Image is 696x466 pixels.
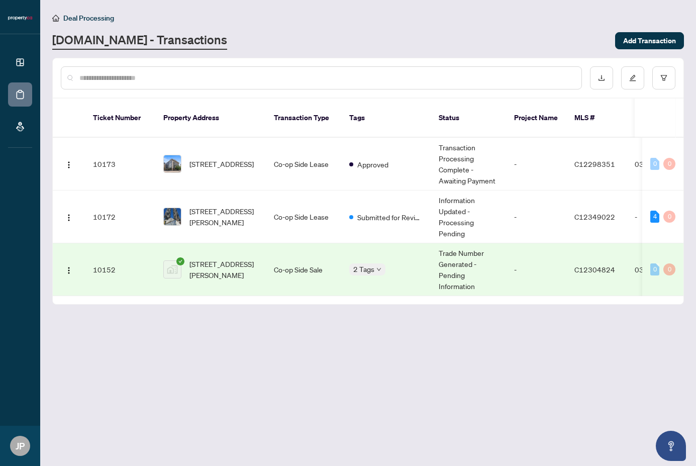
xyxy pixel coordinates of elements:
button: Logo [61,156,77,172]
button: filter [652,66,675,89]
th: Transaction Type [266,99,341,138]
img: thumbnail-img [164,261,181,278]
button: Add Transaction [615,32,684,49]
td: Information Updated - Processing Pending [431,191,506,243]
div: 4 [650,211,659,223]
span: C12304824 [574,265,615,274]
img: thumbnail-img [164,208,181,225]
img: Logo [65,266,73,274]
span: down [376,267,381,272]
th: Status [431,99,506,138]
td: Co-op Side Lease [266,138,341,191]
span: check-circle [176,257,184,265]
th: Project Name [506,99,566,138]
button: download [590,66,613,89]
td: Transaction Processing Complete - Awaiting Payment [431,138,506,191]
td: Co-op Side Sale [266,243,341,296]
button: Logo [61,209,77,225]
td: 10173 [85,138,155,191]
span: 2 Tags [353,263,374,275]
th: Ticket Number [85,99,155,138]
div: 0 [650,158,659,170]
th: MLS # [566,99,627,138]
span: Add Transaction [623,33,676,49]
td: 10172 [85,191,155,243]
td: Co-op Side Lease [266,191,341,243]
span: download [598,74,605,81]
img: logo [8,15,32,21]
img: thumbnail-img [164,155,181,172]
div: 0 [663,158,675,170]
a: [DOMAIN_NAME] - Transactions [52,32,227,50]
span: home [52,15,59,22]
span: C12298351 [574,159,615,168]
span: edit [629,74,636,81]
img: Logo [65,161,73,169]
th: Tags [341,99,431,138]
span: [STREET_ADDRESS] [189,158,254,169]
span: Submitted for Review [357,212,423,223]
span: C12349022 [574,212,615,221]
div: 0 [663,211,675,223]
img: Logo [65,214,73,222]
div: 0 [650,263,659,275]
td: - [506,191,566,243]
span: Approved [357,159,388,170]
button: edit [621,66,644,89]
td: 10152 [85,243,155,296]
div: 0 [663,263,675,275]
td: Trade Number Generated - Pending Information [431,243,506,296]
th: Property Address [155,99,266,138]
span: JP [16,439,25,453]
span: [STREET_ADDRESS][PERSON_NAME] [189,258,258,281]
span: [STREET_ADDRESS][PERSON_NAME] [189,206,258,228]
span: Deal Processing [63,14,114,23]
button: Logo [61,261,77,277]
button: Open asap [656,431,686,461]
span: filter [660,74,667,81]
td: - [506,138,566,191]
td: - [506,243,566,296]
